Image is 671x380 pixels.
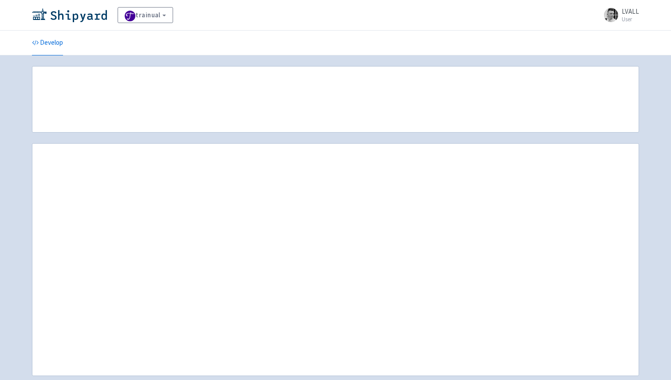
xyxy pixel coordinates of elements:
[622,7,639,16] span: LVALL
[118,7,173,23] a: trainual
[622,16,639,22] small: User
[32,31,63,55] a: Develop
[599,8,639,22] a: LVALL User
[32,8,107,22] img: Shipyard logo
